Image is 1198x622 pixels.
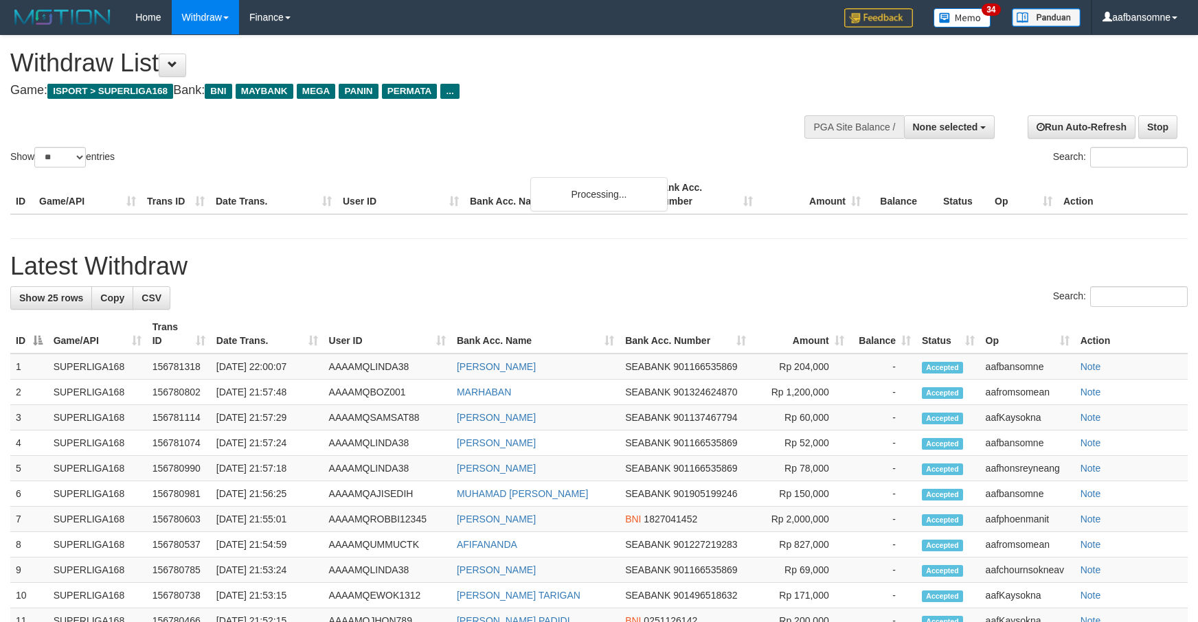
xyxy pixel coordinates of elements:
span: SEABANK [625,488,670,499]
th: Op [989,175,1058,214]
span: Accepted [922,565,963,577]
th: Bank Acc. Number [651,175,758,214]
input: Search: [1090,286,1188,307]
td: 3 [10,405,48,430]
label: Search: [1053,286,1188,307]
td: aafhonsreyneang [980,456,1075,481]
td: Rp 1,200,000 [751,380,850,405]
td: 9 [10,557,48,583]
td: 156780802 [147,380,211,405]
span: Accepted [922,540,963,551]
a: [PERSON_NAME] [457,564,536,575]
td: 10 [10,583,48,608]
span: Accepted [922,590,963,602]
td: AAAAMQROBBI12345 [324,507,451,532]
span: None selected [913,122,978,133]
th: Trans ID: activate to sort column ascending [147,314,211,354]
td: - [850,405,916,430]
th: Action [1075,314,1188,354]
span: MAYBANK [236,84,293,99]
td: 156780990 [147,456,211,481]
th: Bank Acc. Name: activate to sort column ascending [451,314,620,354]
span: SEABANK [625,564,670,575]
span: Copy 901137467794 to clipboard [673,412,737,423]
th: Game/API [34,175,142,214]
a: Note [1081,488,1101,499]
td: SUPERLIGA168 [48,557,147,583]
a: [PERSON_NAME] TARIGAN [457,590,580,601]
label: Search: [1053,147,1188,168]
td: 156781318 [147,354,211,380]
span: Accepted [922,387,963,399]
span: SEABANK [625,412,670,423]
td: SUPERLIGA168 [48,507,147,532]
td: Rp 171,000 [751,583,850,608]
th: ID [10,175,34,214]
span: Accepted [922,362,963,373]
th: Op: activate to sort column ascending [980,314,1075,354]
td: SUPERLIGA168 [48,354,147,380]
th: Status [938,175,989,214]
td: 6 [10,481,48,507]
td: AAAAMQLINDA38 [324,430,451,456]
th: Date Trans. [210,175,337,214]
td: 7 [10,507,48,532]
td: - [850,380,916,405]
span: ISPORT > SUPERLIGA168 [47,84,173,99]
a: Note [1081,437,1101,448]
td: Rp 204,000 [751,354,850,380]
span: CSV [142,292,161,303]
span: PANIN [339,84,378,99]
span: SEABANK [625,361,670,372]
div: Processing... [530,177,668,211]
td: SUPERLIGA168 [48,456,147,481]
span: MEGA [297,84,336,99]
td: Rp 69,000 [751,557,850,583]
div: PGA Site Balance / [804,115,903,139]
th: Bank Acc. Number: activate to sort column ascending [620,314,751,354]
span: SEABANK [625,463,670,474]
a: Note [1081,590,1101,601]
td: AAAAMQLINDA38 [324,456,451,481]
td: SUPERLIGA168 [48,430,147,456]
span: Copy 901324624870 to clipboard [673,387,737,398]
td: - [850,481,916,507]
span: Copy [100,292,124,303]
input: Search: [1090,147,1188,168]
td: AAAAMQLINDA38 [324,354,451,380]
td: 156780537 [147,532,211,557]
span: BNI [205,84,231,99]
td: AAAAMQEWOK1312 [324,583,451,608]
td: SUPERLIGA168 [48,481,147,507]
a: MARHABAN [457,387,511,398]
a: [PERSON_NAME] [457,514,536,525]
h1: Latest Withdraw [10,253,1188,280]
th: Bank Acc. Name [464,175,651,214]
td: aafromsomean [980,380,1075,405]
td: - [850,430,916,456]
td: [DATE] 21:56:25 [211,481,324,507]
td: 1 [10,354,48,380]
span: Accepted [922,489,963,500]
a: [PERSON_NAME] [457,412,536,423]
a: Note [1081,564,1101,575]
span: SEABANK [625,437,670,448]
span: Accepted [922,438,963,450]
th: Action [1058,175,1188,214]
a: CSV [133,286,170,310]
td: AAAAMQAJISEDIH [324,481,451,507]
span: Copy 901166535869 to clipboard [673,361,737,372]
td: AAAAMQUMMUCTK [324,532,451,557]
td: 156780981 [147,481,211,507]
td: - [850,532,916,557]
th: User ID: activate to sort column ascending [324,314,451,354]
th: Amount: activate to sort column ascending [751,314,850,354]
td: - [850,557,916,583]
td: [DATE] 21:54:59 [211,532,324,557]
h4: Game: Bank: [10,84,785,97]
img: panduan.png [1012,8,1081,27]
td: aafbansomne [980,481,1075,507]
th: Amount [758,175,866,214]
td: Rp 78,000 [751,456,850,481]
td: [DATE] 21:57:29 [211,405,324,430]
